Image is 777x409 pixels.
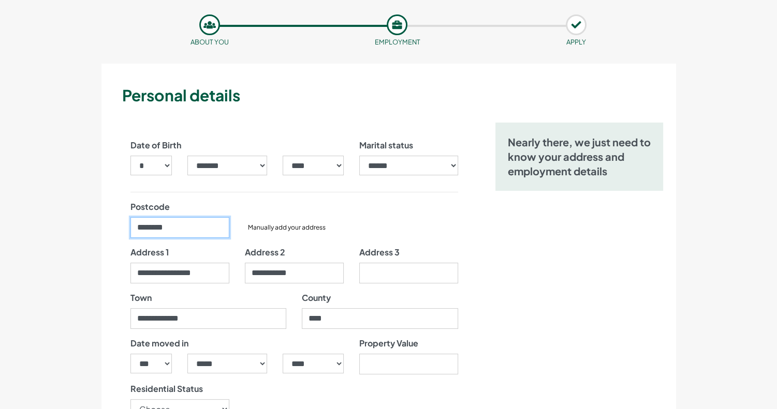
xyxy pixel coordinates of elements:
small: Employment [374,38,420,46]
small: APPLY [566,38,586,46]
label: Address 2 [245,246,285,259]
label: Marital status [359,139,413,152]
label: Date moved in [130,337,188,350]
small: About you [190,38,229,46]
label: Date of Birth [130,139,181,152]
h3: Personal details [122,84,672,106]
label: Residential Status [130,383,203,395]
h5: Nearly there, we just need to know your address and employment details [508,135,651,178]
label: Property Value [359,337,418,350]
label: Address 1 [130,246,169,259]
label: Postcode [130,201,170,213]
label: Address 3 [359,246,400,259]
button: Manually add your address [245,222,329,233]
label: Town [130,292,152,304]
label: County [302,292,331,304]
